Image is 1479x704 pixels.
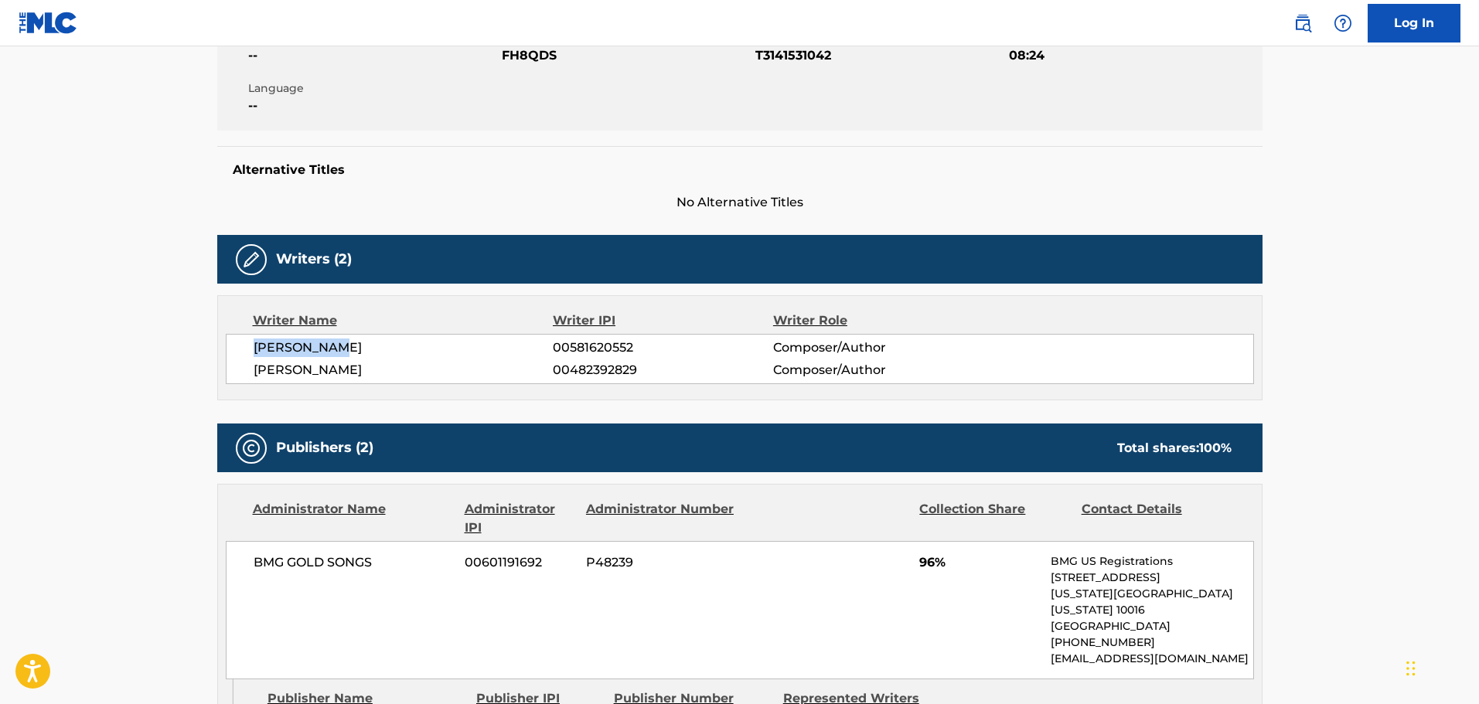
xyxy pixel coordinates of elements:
div: Drag [1406,645,1416,692]
span: 08:24 [1009,46,1259,65]
span: P48239 [586,553,736,572]
img: MLC Logo [19,12,78,34]
div: Help [1327,8,1358,39]
img: Writers [242,250,261,269]
img: Publishers [242,439,261,457]
div: Contact Details [1082,500,1232,537]
span: FH8QDS [502,46,751,65]
span: Composer/Author [773,338,973,357]
div: Administrator IPI [465,500,574,537]
div: Total shares: [1117,439,1232,457]
p: [STREET_ADDRESS] [1051,570,1252,586]
p: [EMAIL_ADDRESS][DOMAIN_NAME] [1051,651,1252,667]
div: Administrator Name [253,500,453,537]
span: [PERSON_NAME] [254,338,554,357]
div: Collection Share [919,500,1069,537]
span: 00601191692 [465,553,574,572]
div: Writer Name [253,311,554,330]
span: No Alternative Titles [217,193,1263,212]
span: -- [248,46,498,65]
span: 100 % [1199,440,1232,455]
a: Public Search [1287,8,1318,39]
p: [US_STATE][GEOGRAPHIC_DATA][US_STATE] 10016 [1051,586,1252,618]
div: Administrator Number [586,500,736,537]
span: T3141531042 [755,46,1005,65]
span: Language [248,80,498,97]
p: [PHONE_NUMBER] [1051,634,1252,651]
span: [PERSON_NAME] [254,361,554,379]
img: help [1334,14,1352,32]
span: -- [248,97,498,115]
div: Writer IPI [553,311,773,330]
h5: Publishers (2) [276,439,373,457]
h5: Alternative Titles [233,162,1247,178]
p: [GEOGRAPHIC_DATA] [1051,618,1252,634]
span: 00581620552 [553,338,772,357]
div: Writer Role [773,311,973,330]
h5: Writers (2) [276,250,352,268]
span: 96% [919,553,1039,572]
span: Composer/Author [773,361,973,379]
a: Log In [1368,4,1460,43]
p: BMG US Registrations [1051,553,1252,570]
iframe: Chat Widget [1402,630,1479,704]
img: search [1293,14,1312,32]
span: BMG GOLD SONGS [254,553,454,572]
span: 00482392829 [553,361,772,379]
